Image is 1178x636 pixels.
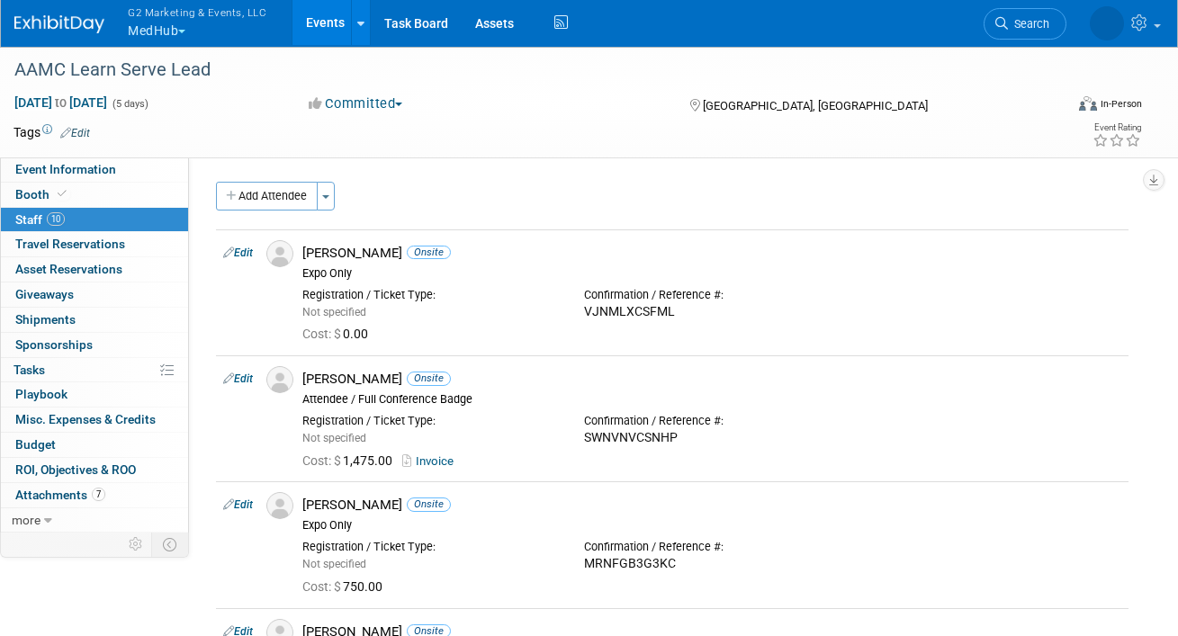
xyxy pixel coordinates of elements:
[584,304,839,320] div: VJNMLXCSFML
[1,183,188,207] a: Booth
[216,182,318,211] button: Add Attendee
[8,54,1046,86] div: AAMC Learn Serve Lead
[52,95,69,110] span: to
[15,287,74,301] span: Giveaways
[1,208,188,232] a: Staff10
[302,540,557,554] div: Registration / Ticket Type:
[1093,123,1141,132] div: Event Rating
[302,579,343,594] span: Cost: $
[584,540,839,554] div: Confirmation / Reference #:
[223,246,253,259] a: Edit
[302,579,390,594] span: 750.00
[266,492,293,519] img: Associate-Profile-5.png
[15,488,105,502] span: Attachments
[1,358,188,382] a: Tasks
[15,412,156,426] span: Misc. Expenses & Credits
[58,189,67,199] i: Booth reservation complete
[15,162,116,176] span: Event Information
[407,497,451,511] span: Onsite
[407,246,451,259] span: Onsite
[584,288,839,302] div: Confirmation / Reference #:
[111,98,148,110] span: (5 days)
[1,458,188,482] a: ROI, Objectives & ROO
[1090,6,1124,40] img: Nora McQuillan
[1,508,188,533] a: more
[584,430,839,446] div: SWNVNVCSNHP
[1,232,188,256] a: Travel Reservations
[15,462,136,477] span: ROI, Objectives & ROO
[976,94,1142,121] div: Event Format
[1008,17,1049,31] span: Search
[1,282,188,307] a: Giveaways
[402,454,461,468] a: Invoice
[92,488,105,501] span: 7
[1,257,188,282] a: Asset Reservations
[302,327,375,341] span: 0.00
[13,94,108,111] span: [DATE] [DATE]
[1079,96,1097,111] img: Format-Inperson.png
[1100,97,1142,111] div: In-Person
[984,8,1066,40] a: Search
[15,337,93,352] span: Sponsorships
[302,94,409,113] button: Committed
[703,99,928,112] span: [GEOGRAPHIC_DATA], [GEOGRAPHIC_DATA]
[1,308,188,332] a: Shipments
[407,372,451,385] span: Onsite
[121,533,152,556] td: Personalize Event Tab Strip
[302,327,343,341] span: Cost: $
[584,556,839,572] div: MRNFGB3G3KC
[302,497,1121,514] div: [PERSON_NAME]
[128,3,266,22] span: G2 Marketing & Events, LLC
[223,498,253,511] a: Edit
[302,558,366,570] span: Not specified
[584,414,839,428] div: Confirmation / Reference #:
[15,237,125,251] span: Travel Reservations
[15,312,76,327] span: Shipments
[1,157,188,182] a: Event Information
[266,240,293,267] img: Associate-Profile-5.png
[302,453,400,468] span: 1,475.00
[302,371,1121,388] div: [PERSON_NAME]
[15,262,122,276] span: Asset Reservations
[302,518,1121,533] div: Expo Only
[152,533,189,556] td: Toggle Event Tabs
[302,288,557,302] div: Registration / Ticket Type:
[302,266,1121,281] div: Expo Only
[1,433,188,457] a: Budget
[15,387,67,401] span: Playbook
[302,392,1121,407] div: Attendee / Full Conference Badge
[266,366,293,393] img: Associate-Profile-5.png
[1,483,188,507] a: Attachments7
[1,382,188,407] a: Playbook
[47,212,65,226] span: 10
[302,306,366,318] span: Not specified
[13,123,90,141] td: Tags
[13,363,45,377] span: Tasks
[15,212,65,227] span: Staff
[302,414,557,428] div: Registration / Ticket Type:
[223,372,253,385] a: Edit
[60,127,90,139] a: Edit
[1,333,188,357] a: Sponsorships
[302,245,1121,262] div: [PERSON_NAME]
[302,432,366,444] span: Not specified
[1,408,188,432] a: Misc. Expenses & Credits
[15,187,70,202] span: Booth
[14,15,104,33] img: ExhibitDay
[302,453,343,468] span: Cost: $
[12,513,40,527] span: more
[15,437,56,452] span: Budget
